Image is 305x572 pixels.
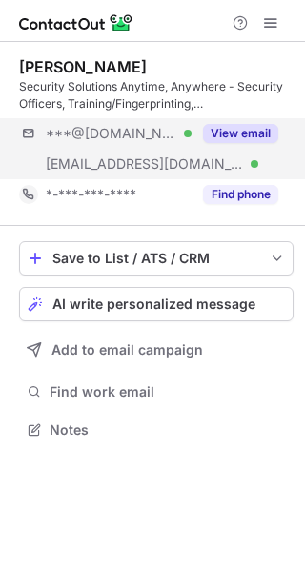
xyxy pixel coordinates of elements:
span: Find work email [50,383,286,400]
img: ContactOut v5.3.10 [19,11,133,34]
button: Reveal Button [203,185,278,204]
button: Add to email campaign [19,333,294,367]
span: Notes [50,421,286,439]
button: Find work email [19,378,294,405]
span: AI write personalized message [52,296,255,312]
button: Reveal Button [203,124,278,143]
span: [EMAIL_ADDRESS][DOMAIN_NAME] [46,155,244,173]
button: AI write personalized message [19,287,294,321]
span: Add to email campaign [51,342,203,357]
button: save-profile-one-click [19,241,294,276]
div: [PERSON_NAME] [19,57,147,76]
div: Save to List / ATS / CRM [52,251,260,266]
div: Security Solutions Anytime, Anywhere - Security Officers, Training/Fingerprinting, Consulting/Inv... [19,78,294,112]
button: Notes [19,417,294,443]
span: ***@[DOMAIN_NAME] [46,125,177,142]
